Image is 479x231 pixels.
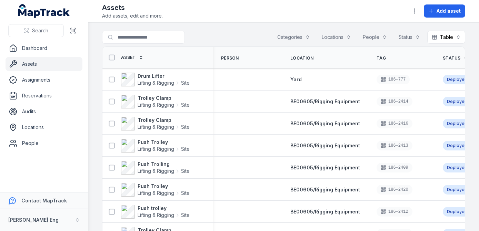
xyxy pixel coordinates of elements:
[377,97,412,106] div: 186-2414
[443,119,471,128] div: Deployed
[181,80,190,86] span: Site
[181,168,190,175] span: Site
[121,205,190,219] a: Push trolleyLifting & RiggingSite
[290,120,360,126] span: BE00605/Rigging Equipment
[121,183,190,197] a: Push TrolleyLifting & RiggingSite
[290,55,313,61] span: Location
[181,212,190,219] span: Site
[138,139,190,146] strong: Push Trolley
[443,207,471,217] div: Deployed
[394,31,425,44] button: Status
[317,31,356,44] button: Locations
[290,120,360,127] a: BE00605/Rigging Equipment
[443,97,471,106] div: Deployed
[102,12,163,19] span: Add assets, edit and more.
[121,55,136,60] span: Asset
[443,141,471,150] div: Deployed
[290,98,360,105] a: BE00605/Rigging Equipment
[6,57,82,71] a: Assets
[138,190,174,197] span: Lifting & Rigging
[358,31,391,44] button: People
[377,163,412,172] div: 186-2409
[290,98,360,104] span: BE00605/Rigging Equipment
[290,164,360,171] a: BE00605/Rigging Equipment
[121,95,190,108] a: Trolley ClampLifting & RiggingSite
[138,161,190,168] strong: Push Trolling
[290,142,360,149] a: BE00605/Rigging Equipment
[290,76,302,83] a: Yard
[377,75,410,84] div: 186-777
[377,141,412,150] div: 186-2413
[290,187,360,192] span: BE00605/Rigging Equipment
[443,75,471,84] div: Deployed
[290,76,302,82] span: Yard
[138,168,174,175] span: Lifting & Rigging
[121,139,190,153] a: Push TrolleyLifting & RiggingSite
[443,55,461,61] span: Status
[273,31,315,44] button: Categories
[121,73,190,86] a: Drum LifterLifting & RiggingSite
[377,55,386,61] span: Tag
[437,8,461,14] span: Add asset
[138,146,174,153] span: Lifting & Rigging
[181,124,190,130] span: Site
[138,117,190,124] strong: Trolley Clamp
[32,27,48,34] span: Search
[181,146,190,153] span: Site
[6,136,82,150] a: People
[138,73,190,80] strong: Drum Lifter
[138,80,174,86] span: Lifting & Rigging
[290,186,360,193] a: BE00605/Rigging Equipment
[181,102,190,108] span: Site
[121,55,143,60] a: Asset
[138,205,190,212] strong: Push trolley
[138,95,190,102] strong: Trolley Clamp
[121,117,190,130] a: Trolley ClampLifting & RiggingSite
[138,102,174,108] span: Lifting & Rigging
[377,207,412,217] div: 186-2412
[443,185,471,195] div: Deployed
[6,89,82,103] a: Reservations
[102,3,163,12] h2: Assets
[6,73,82,87] a: Assignments
[6,105,82,118] a: Audits
[6,41,82,55] a: Dashboard
[138,124,174,130] span: Lifting & Rigging
[424,4,465,18] button: Add asset
[138,212,174,219] span: Lifting & Rigging
[221,55,239,61] span: Person
[18,4,70,18] a: MapTrack
[181,190,190,197] span: Site
[377,119,412,128] div: 186-2416
[8,217,59,223] strong: [PERSON_NAME] Eng
[8,24,64,37] button: Search
[290,143,360,148] span: BE00605/Rigging Equipment
[443,163,471,172] div: Deployed
[427,31,465,44] button: Table
[21,198,67,203] strong: Contact MapTrack
[443,55,468,61] a: Status
[121,161,190,175] a: Push TrollingLifting & RiggingSite
[290,208,360,215] a: BE00605/Rigging Equipment
[138,183,190,190] strong: Push Trolley
[377,185,412,195] div: 186-2420
[290,165,360,170] span: BE00605/Rigging Equipment
[6,120,82,134] a: Locations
